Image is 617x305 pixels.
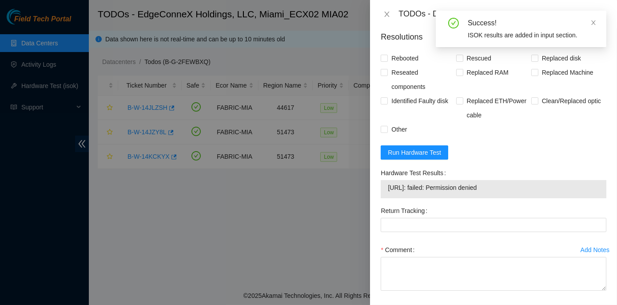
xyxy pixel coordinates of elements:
[381,24,606,43] p: Resolutions
[381,218,606,232] input: Return Tracking
[388,65,456,94] span: Reseated components
[448,18,459,28] span: check-circle
[381,243,418,257] label: Comment
[381,166,449,180] label: Hardware Test Results
[388,122,410,136] span: Other
[538,51,585,65] span: Replaced disk
[381,145,448,160] button: Run Hardware Test
[468,18,596,28] div: Success!
[388,51,422,65] span: Rebooted
[388,183,599,193] span: [URL]: failed: Permission denied
[538,65,597,80] span: Replaced Machine
[590,20,597,26] span: close
[381,204,431,218] label: Return Tracking
[388,148,441,157] span: Run Hardware Test
[381,257,606,291] textarea: Comment
[580,243,610,257] button: Add Notes
[381,10,393,19] button: Close
[538,94,605,108] span: Clean/Replaced optic
[463,94,531,122] span: Replaced ETH/Power cable
[388,94,452,108] span: Identified Faulty disk
[383,11,390,18] span: close
[581,247,609,253] div: Add Notes
[398,7,606,21] div: TODOs - Description - B-W-14JZY8L
[463,65,512,80] span: Replaced RAM
[463,51,495,65] span: Rescued
[468,30,596,40] div: ISOK results are added in input section.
